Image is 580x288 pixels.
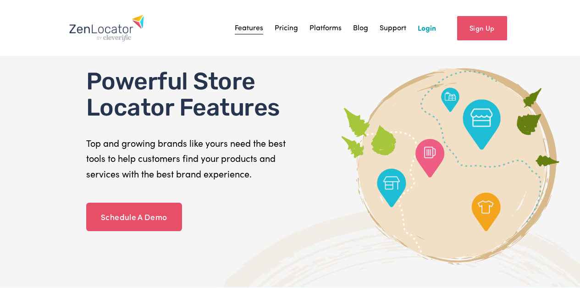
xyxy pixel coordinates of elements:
[86,203,182,231] a: Schedule A Demo
[457,16,507,40] a: Sign Up
[235,21,263,35] a: Features
[380,21,406,35] a: Support
[418,21,436,35] a: Login
[86,136,287,182] p: Top and growing brands like yours need the best tools to help customers find your products and se...
[309,21,342,35] a: Platforms
[69,14,144,42] img: Zenlocator
[86,67,280,122] span: Powerful Store Locator Features
[338,68,563,265] img: Graphic of ZenLocator features
[353,21,368,35] a: Blog
[275,21,298,35] a: Pricing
